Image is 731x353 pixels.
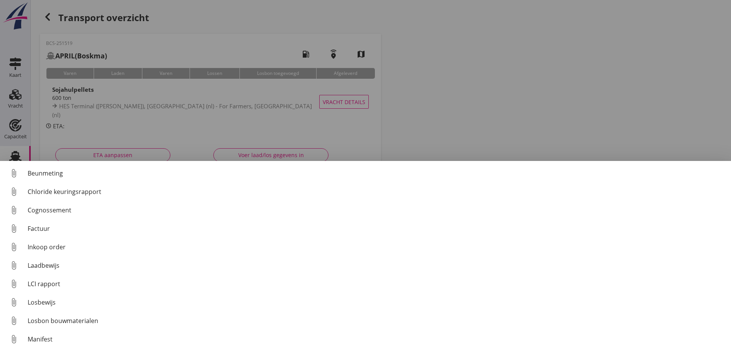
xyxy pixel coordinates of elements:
i: attach_file [8,222,20,235]
i: attach_file [8,204,20,216]
div: Inkoop order [28,242,725,252]
div: Manifest [28,335,725,344]
i: attach_file [8,315,20,327]
i: attach_file [8,167,20,179]
i: attach_file [8,259,20,272]
i: attach_file [8,186,20,198]
div: Losbewijs [28,298,725,307]
div: Laadbewijs [28,261,725,270]
div: Chloride keuringsrapport [28,187,725,196]
i: attach_file [8,333,20,345]
div: Factuur [28,224,725,233]
i: attach_file [8,296,20,308]
i: attach_file [8,241,20,253]
div: LCI rapport [28,279,725,288]
div: Cognossement [28,206,725,215]
div: Beunmeting [28,169,725,178]
i: attach_file [8,278,20,290]
div: Losbon bouwmaterialen [28,316,725,325]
